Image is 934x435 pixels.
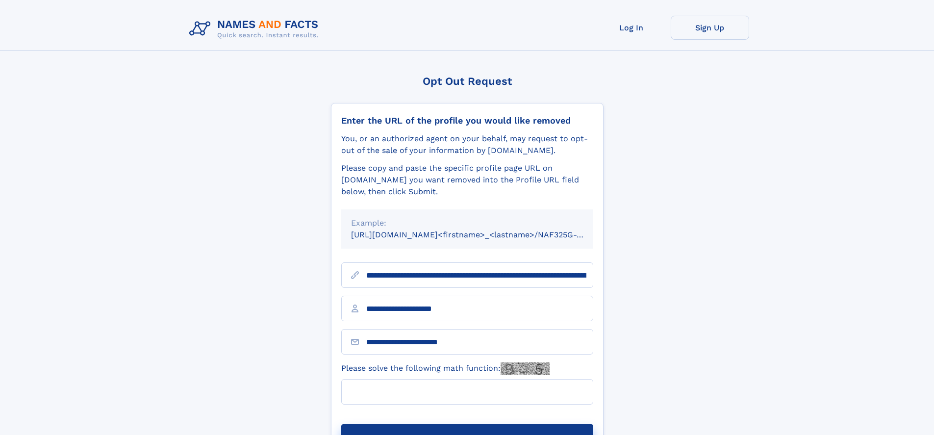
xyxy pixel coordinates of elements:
small: [URL][DOMAIN_NAME]<firstname>_<lastname>/NAF325G-xxxxxxxx [351,230,612,239]
div: Opt Out Request [331,75,604,87]
a: Sign Up [671,16,749,40]
div: You, or an authorized agent on your behalf, may request to opt-out of the sale of your informatio... [341,133,593,156]
div: Example: [351,217,583,229]
a: Log In [592,16,671,40]
div: Enter the URL of the profile you would like removed [341,115,593,126]
div: Please copy and paste the specific profile page URL on [DOMAIN_NAME] you want removed into the Pr... [341,162,593,198]
label: Please solve the following math function: [341,362,550,375]
img: Logo Names and Facts [185,16,327,42]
